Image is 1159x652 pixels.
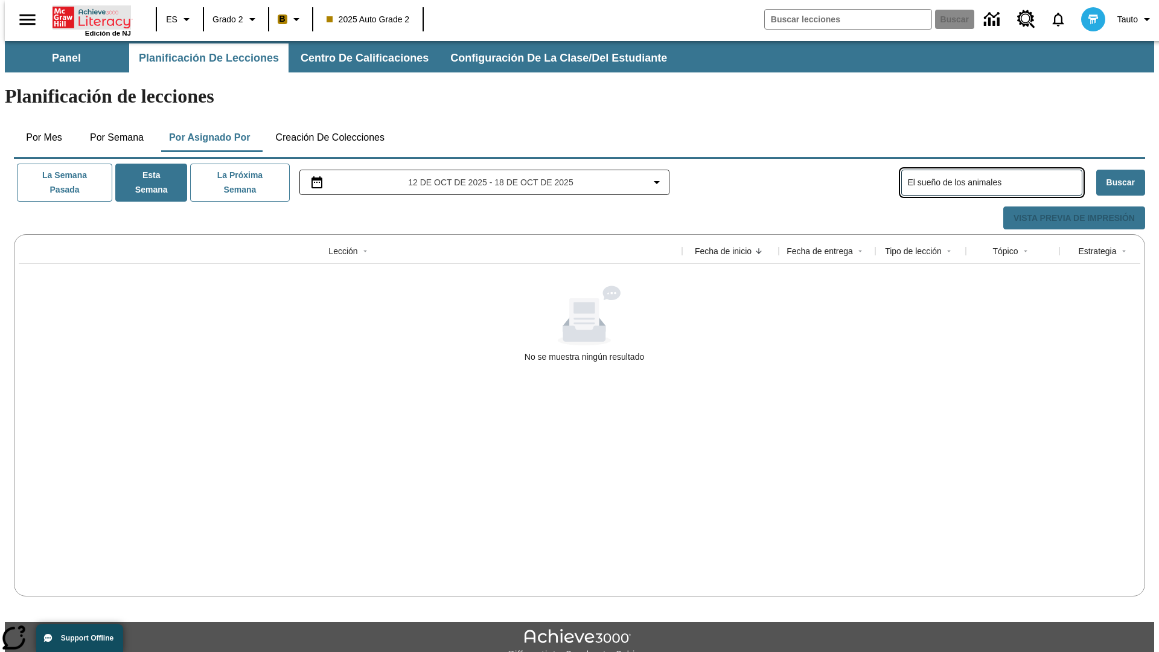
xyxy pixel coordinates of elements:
[885,245,942,257] div: Tipo de lección
[166,13,177,26] span: ES
[327,13,410,26] span: 2025 Auto Grade 2
[19,286,1150,363] div: No se muestra ningún resultado
[5,43,678,72] div: Subbarra de navegación
[787,245,853,257] div: Fecha de entrega
[115,164,187,202] button: Esta semana
[908,174,1082,191] input: Buscar lecciones asignadas
[5,85,1154,107] h1: Planificación de lecciones
[190,164,289,202] button: La próxima semana
[450,51,667,65] span: Configuración de la clase/del estudiante
[992,245,1018,257] div: Tópico
[36,624,123,652] button: Support Offline
[1010,3,1042,36] a: Centro de recursos, Se abrirá en una pestaña nueva.
[765,10,931,29] input: Buscar campo
[53,5,131,30] a: Portada
[752,244,766,258] button: Sort
[1113,8,1159,30] button: Perfil/Configuración
[279,11,286,27] span: B
[441,43,677,72] button: Configuración de la clase/del estudiante
[61,634,113,642] span: Support Offline
[6,43,127,72] button: Panel
[1117,244,1131,258] button: Sort
[1074,4,1113,35] button: Escoja un nuevo avatar
[85,30,131,37] span: Edición de NJ
[266,123,394,152] button: Creación de colecciones
[853,244,867,258] button: Sort
[5,41,1154,72] div: Subbarra de navegación
[273,8,308,30] button: Boost El color de la clase es anaranjado claro. Cambiar el color de la clase.
[305,175,665,190] button: Seleccione el intervalo de fechas opción del menú
[52,51,81,65] span: Panel
[977,3,1010,36] a: Centro de información
[161,8,199,30] button: Lenguaje: ES, Selecciona un idioma
[17,164,112,202] button: La semana pasada
[695,245,752,257] div: Fecha de inicio
[139,51,279,65] span: Planificación de lecciones
[525,351,644,363] div: No se muestra ningún resultado
[129,43,289,72] button: Planificación de lecciones
[1018,244,1033,258] button: Sort
[10,2,45,37] button: Abrir el menú lateral
[208,8,264,30] button: Grado: Grado 2, Elige un grado
[14,123,74,152] button: Por mes
[1117,13,1138,26] span: Tauto
[942,244,956,258] button: Sort
[1042,4,1074,35] a: Notificaciones
[1096,170,1145,196] button: Buscar
[1078,245,1116,257] div: Estrategia
[1081,7,1105,31] img: avatar image
[159,123,260,152] button: Por asignado por
[80,123,153,152] button: Por semana
[328,245,357,257] div: Lección
[650,175,664,190] svg: Collapse Date Range Filter
[212,13,243,26] span: Grado 2
[358,244,372,258] button: Sort
[53,4,131,37] div: Portada
[408,176,573,189] span: 12 de oct de 2025 - 18 de oct de 2025
[291,43,438,72] button: Centro de calificaciones
[301,51,429,65] span: Centro de calificaciones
